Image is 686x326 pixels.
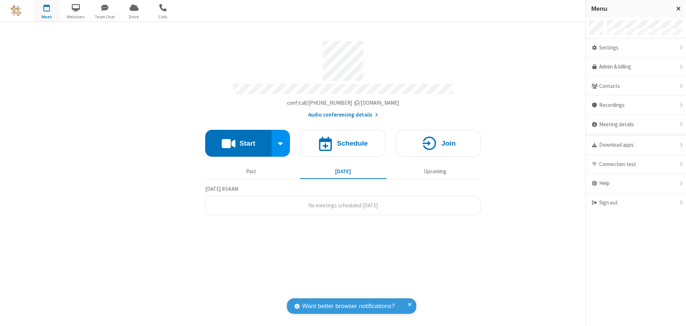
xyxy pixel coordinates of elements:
div: Connection test [586,155,686,174]
span: No meetings scheduled [DATE] [308,202,378,209]
h4: Schedule [337,140,368,147]
div: Settings [586,38,686,58]
h4: Start [239,140,255,147]
button: Join [396,130,481,157]
span: [DATE] 9:54 AM [205,185,238,192]
span: Calls [150,14,177,20]
button: Copy my meeting room linkCopy my meeting room link [287,99,399,107]
div: Help [586,174,686,193]
button: Upcoming [392,165,478,178]
h3: Menu [591,5,670,12]
div: Start conference options [272,130,290,157]
span: Want better browser notifications? [302,302,395,311]
button: Start [205,130,272,157]
div: Contacts [586,77,686,96]
span: Webinars [62,14,89,20]
section: Today's Meetings [205,185,481,216]
button: Schedule [301,130,385,157]
button: Audio conferencing details [308,111,378,119]
span: Drive [121,14,147,20]
span: Team Chat [91,14,118,20]
section: Account details [205,36,481,119]
img: QA Selenium DO NOT DELETE OR CHANGE [11,5,22,16]
div: Meeting details [586,115,686,134]
h4: Join [441,140,456,147]
span: Meet [33,14,60,20]
div: Sign out [586,193,686,212]
div: Download apps [586,136,686,155]
span: Copy my meeting room link [287,99,399,106]
a: Admin & billing [586,57,686,77]
div: Recordings [586,96,686,115]
button: Past [208,165,295,178]
button: [DATE] [300,165,386,178]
